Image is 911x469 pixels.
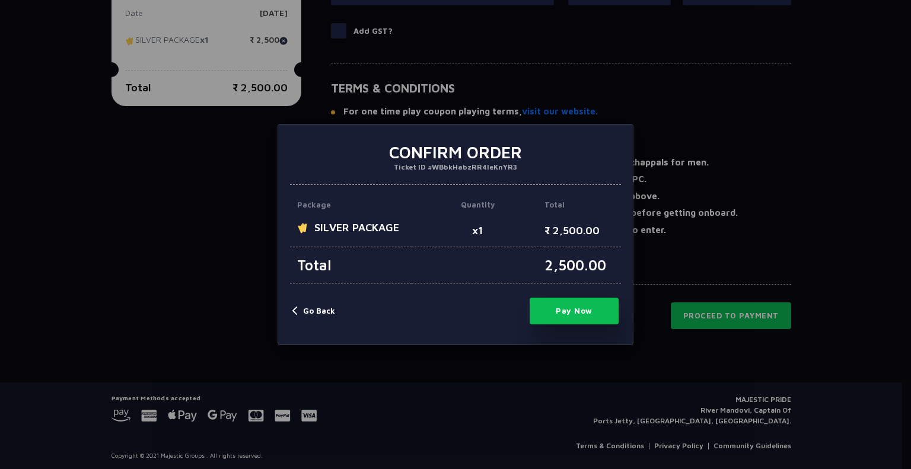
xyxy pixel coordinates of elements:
[412,221,544,247] p: x1
[300,142,611,162] h3: Confirm Order
[297,221,310,234] img: ticket
[544,247,621,283] p: 2,500.00
[530,298,619,324] button: Pay Now
[297,221,412,234] span: SILVER PACKAGE
[290,200,412,221] p: Package
[544,200,621,221] p: Total
[412,200,544,221] p: Quantity
[300,162,611,171] p: Ticket ID #WBbkHabzRR4leKnYR3
[290,247,412,283] p: Total
[292,305,335,317] button: Go Back
[544,221,621,247] p: ₹ 2,500.00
